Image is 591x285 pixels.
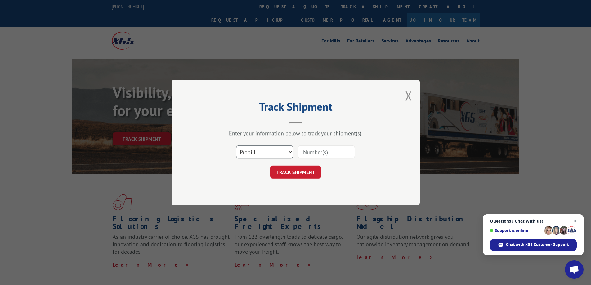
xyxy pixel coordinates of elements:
[203,130,389,137] div: Enter your information below to track your shipment(s).
[571,217,579,225] span: Close chat
[298,145,355,158] input: Number(s)
[506,242,569,247] span: Chat with XGS Customer Support
[490,219,577,224] span: Questions? Chat with us!
[565,260,584,279] div: Open chat
[405,87,412,104] button: Close modal
[203,102,389,114] h2: Track Shipment
[490,239,577,251] div: Chat with XGS Customer Support
[270,166,321,179] button: TRACK SHIPMENT
[490,228,542,233] span: Support is online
